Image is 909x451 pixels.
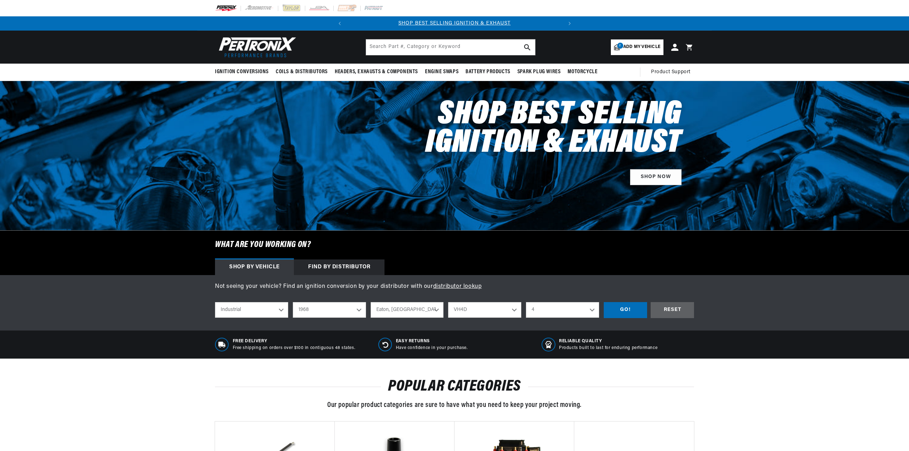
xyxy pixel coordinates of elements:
span: Product Support [651,68,690,76]
div: GO! [604,302,647,318]
div: Shop by vehicle [215,259,294,275]
span: Engine Swaps [425,68,458,76]
summary: Battery Products [462,64,514,80]
span: Battery Products [466,68,510,76]
p: Products built to last for enduring performance [559,345,657,351]
button: Translation missing: en.sections.announcements.next_announcement [563,16,577,31]
h2: Shop Best Selling Ignition & Exhaust [378,101,682,158]
span: Ignition Conversions [215,68,269,76]
span: Coils & Distributors [276,68,328,76]
p: Have confidence in your purchase. [396,345,468,351]
span: Spark Plug Wires [517,68,561,76]
summary: Ignition Conversions [215,64,272,80]
span: Motorcycle [568,68,597,76]
span: Add my vehicle [623,44,660,50]
span: Easy Returns [396,338,468,344]
summary: Motorcycle [564,64,601,80]
p: Free shipping on orders over $100 in contiguous 48 states. [233,345,355,351]
input: Search Part #, Category or Keyword [366,39,535,55]
summary: Product Support [651,64,694,81]
summary: Spark Plug Wires [514,64,564,80]
a: SHOP NOW [630,169,682,185]
p: Not seeing your vehicle? Find an ignition conversion by your distributor with our [215,282,694,291]
select: Year [293,302,366,318]
select: Make [371,302,444,318]
a: SHOP BEST SELLING IGNITION & EXHAUST [398,21,511,26]
summary: Engine Swaps [421,64,462,80]
img: Pertronix [215,35,297,59]
span: 2 [617,43,623,49]
div: 1 of 2 [347,20,563,27]
button: search button [520,39,535,55]
select: Engine [526,302,599,318]
a: 2Add my vehicle [611,39,663,55]
summary: Headers, Exhausts & Components [331,64,421,80]
slideshow-component: Translation missing: en.sections.announcements.announcement_bar [197,16,712,31]
span: Free Delivery [233,338,355,344]
span: RELIABLE QUALITY [559,338,657,344]
div: RESET [651,302,694,318]
select: Model [448,302,521,318]
button: Translation missing: en.sections.announcements.previous_announcement [333,16,347,31]
div: Announcement [347,20,563,27]
div: Find by Distributor [294,259,384,275]
summary: Coils & Distributors [272,64,331,80]
span: Headers, Exhausts & Components [335,68,418,76]
select: Ride Type [215,302,288,318]
a: distributor lookup [433,284,482,289]
h6: What are you working on? [197,231,712,259]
